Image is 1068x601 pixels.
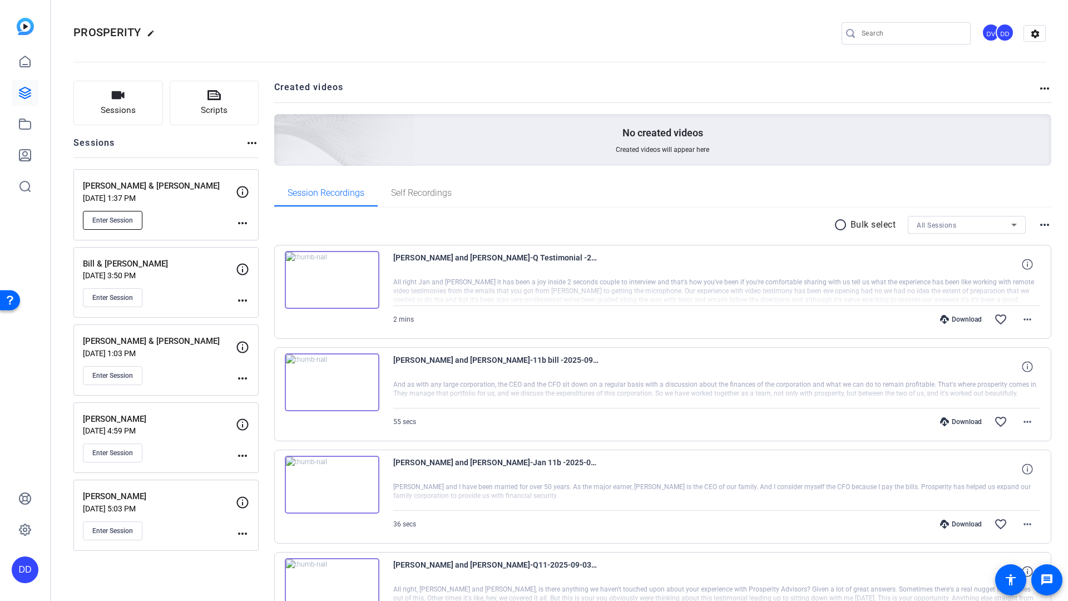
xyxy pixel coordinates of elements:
[92,293,133,302] span: Enter Session
[83,258,236,270] p: Bill & [PERSON_NAME]
[83,366,142,385] button: Enter Session
[1038,218,1051,231] mat-icon: more_horiz
[1038,82,1051,95] mat-icon: more_horiz
[934,417,987,426] div: Download
[393,251,599,278] span: [PERSON_NAME] and [PERSON_NAME]-Q Testimonial -2025-09-03-11-58-29-696-0
[236,527,249,540] mat-icon: more_horiz
[83,349,236,358] p: [DATE] 1:03 PM
[92,216,133,225] span: Enter Session
[622,126,703,140] p: No created videos
[982,23,1000,42] div: DV
[862,27,962,40] input: Search
[83,335,236,348] p: [PERSON_NAME] & [PERSON_NAME]
[393,456,599,482] span: [PERSON_NAME] and [PERSON_NAME]-Jan 11b -2025-09-03-11-56-12-578-0
[1021,313,1034,326] mat-icon: more_horiz
[391,189,452,198] span: Self Recordings
[83,271,236,280] p: [DATE] 3:50 PM
[150,4,415,245] img: Creted videos background
[147,29,160,43] mat-icon: edit
[1004,573,1017,587] mat-icon: accessibility
[1021,415,1034,428] mat-icon: more_horiz
[92,449,133,457] span: Enter Session
[83,180,236,193] p: [PERSON_NAME] & [PERSON_NAME]
[393,520,416,528] span: 36 secs
[994,313,1007,326] mat-icon: favorite_border
[17,18,34,35] img: blue-gradient.svg
[994,415,1007,428] mat-icon: favorite_border
[92,371,133,380] span: Enter Session
[170,81,259,125] button: Scripts
[83,211,142,230] button: Enter Session
[917,221,956,229] span: All Sessions
[288,189,364,198] span: Session Recordings
[201,104,228,117] span: Scripts
[285,456,379,514] img: thumb-nail
[73,81,163,125] button: Sessions
[73,26,141,39] span: PROSPERITY
[393,316,414,323] span: 2 mins
[285,353,379,411] img: thumb-nail
[83,413,236,426] p: [PERSON_NAME]
[851,218,896,231] p: Bulk select
[245,136,259,150] mat-icon: more_horiz
[934,315,987,324] div: Download
[393,353,599,380] span: [PERSON_NAME] and [PERSON_NAME]-11b bill -2025-09-03-11-57-04-578-0
[83,504,236,513] p: [DATE] 5:03 PM
[996,23,1015,43] ngx-avatar: dave delk
[285,251,379,309] img: thumb-nail
[83,288,142,307] button: Enter Session
[934,520,987,529] div: Download
[83,194,236,203] p: [DATE] 1:37 PM
[83,490,236,503] p: [PERSON_NAME]
[236,294,249,307] mat-icon: more_horiz
[73,136,115,157] h2: Sessions
[1024,26,1046,42] mat-icon: settings
[996,23,1014,42] div: DD
[83,521,142,540] button: Enter Session
[236,372,249,385] mat-icon: more_horiz
[236,449,249,462] mat-icon: more_horiz
[83,426,236,435] p: [DATE] 4:59 PM
[1021,518,1034,531] mat-icon: more_horiz
[12,556,38,583] div: DD
[393,418,416,426] span: 55 secs
[994,518,1007,531] mat-icon: favorite_border
[83,444,142,462] button: Enter Session
[274,81,1039,102] h2: Created videos
[1040,573,1054,587] mat-icon: message
[236,216,249,230] mat-icon: more_horiz
[92,526,133,535] span: Enter Session
[982,23,1001,43] ngx-avatar: David Vogel
[101,104,136,117] span: Sessions
[616,145,709,154] span: Created videos will appear here
[834,218,851,231] mat-icon: radio_button_unchecked
[393,558,599,585] span: [PERSON_NAME] and [PERSON_NAME]-Q11-2025-09-03-11-51-00-371-0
